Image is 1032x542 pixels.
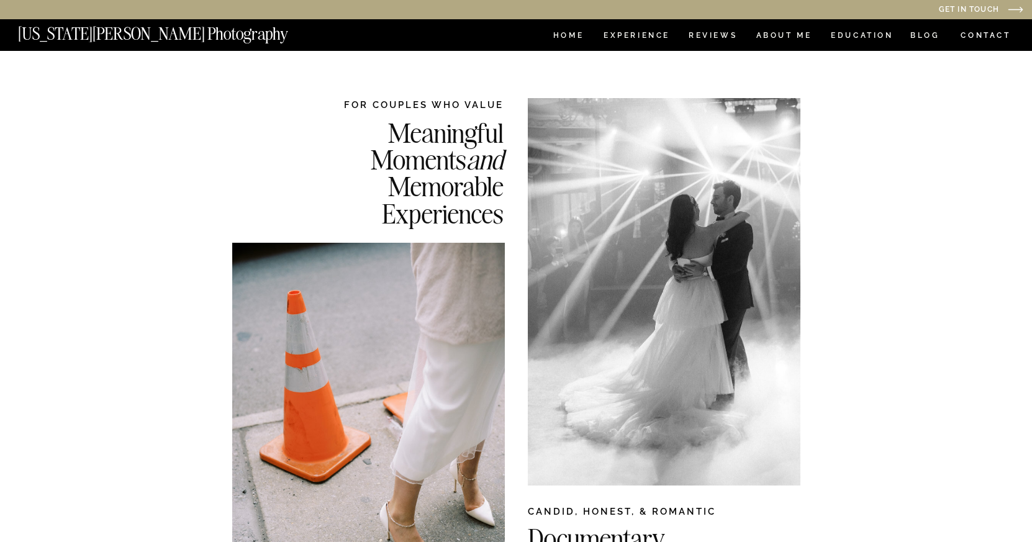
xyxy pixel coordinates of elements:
[830,32,895,42] a: EDUCATION
[604,32,669,42] a: Experience
[307,98,504,111] h2: FOR COUPLES WHO VALUE
[756,32,812,42] a: ABOUT ME
[960,29,1012,42] a: CONTACT
[528,505,800,523] h2: CANDID, HONEST, & ROMANTIC
[551,32,586,42] a: HOME
[689,32,735,42] a: REVIEWS
[812,6,999,15] a: Get in Touch
[466,142,504,176] i: and
[307,119,504,225] h2: Meaningful Moments Memorable Experiences
[910,32,940,42] a: BLOG
[18,25,330,36] a: [US_STATE][PERSON_NAME] Photography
